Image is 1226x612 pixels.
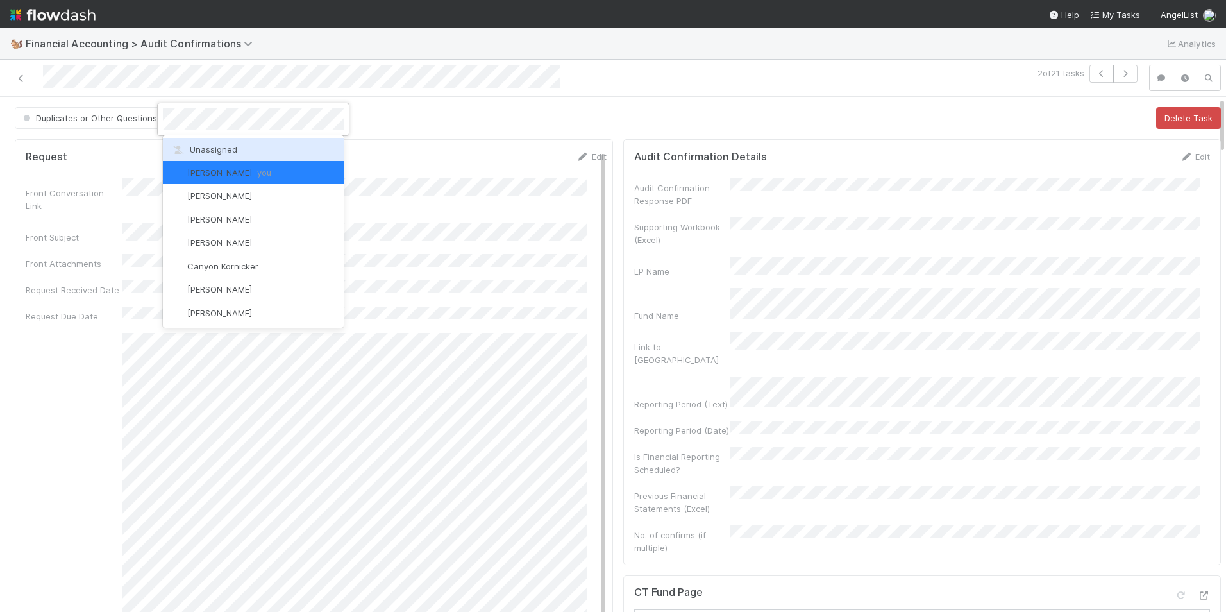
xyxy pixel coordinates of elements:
img: avatar_60e5bba5-e4c9-4ca2-8b5c-d649d5645218.png [171,284,183,296]
span: [PERSON_NAME] [187,284,252,294]
span: [PERSON_NAME] [187,308,252,318]
span: [PERSON_NAME] [187,191,252,201]
span: you [257,167,271,178]
img: avatar_17610dbf-fae2-46fa-90b6-017e9223b3c9.png [171,307,183,319]
img: avatar_18c010e4-930e-4480-823a-7726a265e9dd.png [171,213,183,226]
img: avatar_487f705b-1efa-4920-8de6-14528bcda38c.png [171,166,183,179]
span: Canyon Kornicker [187,261,258,271]
span: [PERSON_NAME] [187,214,252,225]
img: avatar_d6b50140-ca82-482e-b0bf-854821fc5d82.png [171,190,183,203]
span: [PERSON_NAME] [187,237,252,248]
img: avatar_d1f4bd1b-0b26-4d9b-b8ad-69b413583d95.png [171,260,183,273]
img: avatar_9d20afb4-344c-4512-8880-fee77f5fe71b.png [171,237,183,250]
span: Unassigned [171,144,237,155]
span: [PERSON_NAME] [187,167,271,178]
